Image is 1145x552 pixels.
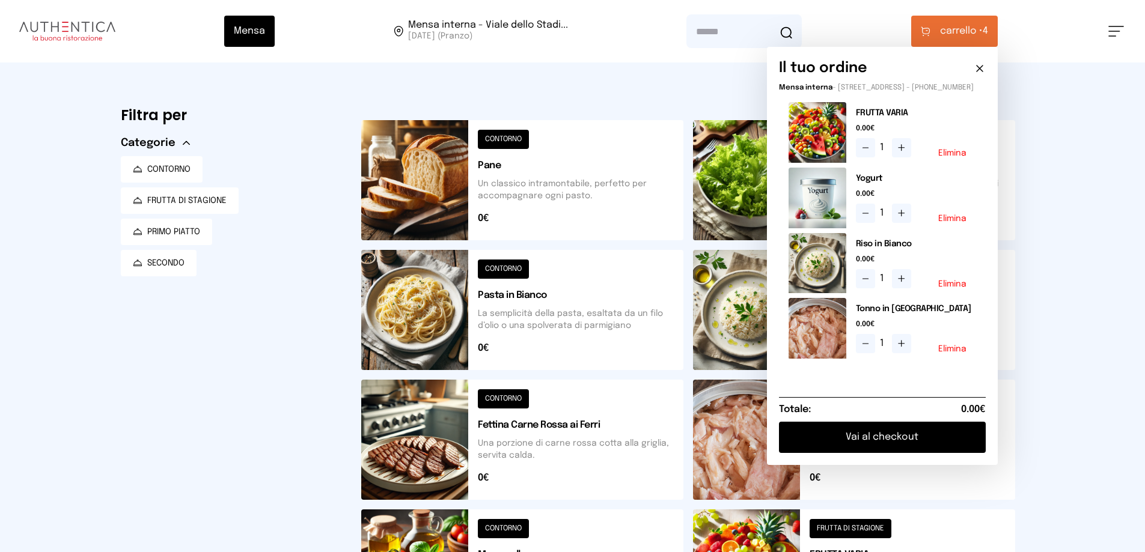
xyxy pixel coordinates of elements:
[880,271,887,286] span: 1
[147,257,185,269] span: SECONDO
[789,102,846,163] img: media
[121,106,342,125] h6: Filtra per
[121,219,212,245] button: PRIMO PIATTO
[938,280,966,288] button: Elimina
[856,238,976,250] h2: Riso in Bianco
[789,233,846,294] img: media
[880,336,887,351] span: 1
[779,83,986,93] p: - [STREET_ADDRESS] - [PHONE_NUMBER]
[911,16,998,47] button: carrello •4
[938,214,966,223] button: Elimina
[856,303,976,315] h2: Tonno in [GEOGRAPHIC_DATA]
[940,24,988,38] span: 4
[880,206,887,220] span: 1
[940,24,983,38] span: carrello •
[408,20,568,42] span: Viale dello Stadio, 77, 05100 Terni TR, Italia
[121,156,203,183] button: CONTORNO
[856,172,976,184] h2: Yogurt
[856,107,976,119] h2: FRUTTA VARIA
[121,250,197,276] button: SECONDO
[961,402,986,417] span: 0.00€
[779,402,811,417] h6: Totale:
[408,30,568,42] span: [DATE] (Pranzo)
[856,255,976,264] span: 0.00€
[121,135,190,151] button: Categorie
[856,320,976,329] span: 0.00€
[147,163,191,175] span: CONTORNO
[789,298,846,359] img: media
[779,59,867,78] h6: Il tuo ordine
[224,16,275,47] button: Mensa
[779,84,832,91] span: Mensa interna
[121,187,239,214] button: FRUTTA DI STAGIONE
[779,422,986,453] button: Vai al checkout
[880,141,887,155] span: 1
[856,124,976,133] span: 0.00€
[938,149,966,157] button: Elimina
[856,189,976,199] span: 0.00€
[147,226,200,238] span: PRIMO PIATTO
[147,195,227,207] span: FRUTTA DI STAGIONE
[121,135,176,151] span: Categorie
[789,168,846,228] img: media
[938,345,966,353] button: Elimina
[19,22,115,41] img: logo.8f33a47.png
